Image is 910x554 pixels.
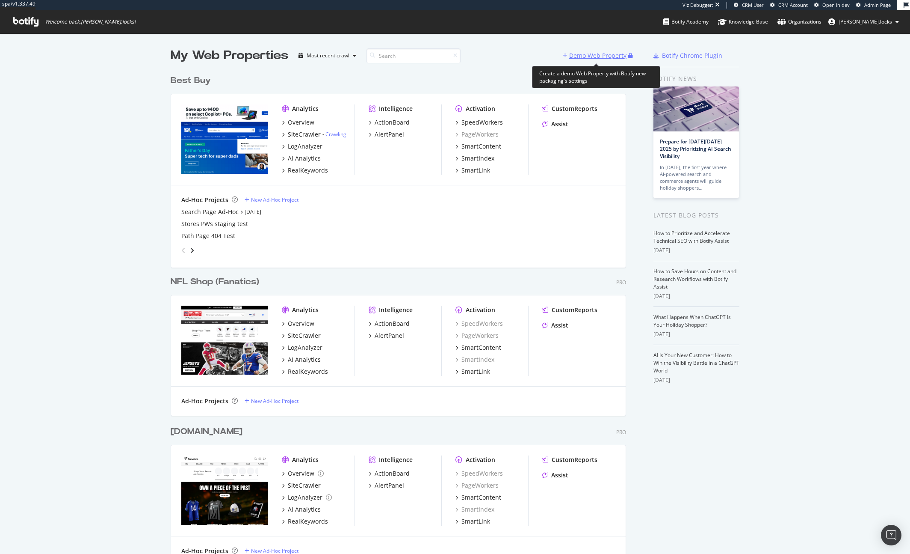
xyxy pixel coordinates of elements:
[288,505,321,514] div: AI Analytics
[461,343,501,352] div: SmartContent
[455,505,494,514] div: SmartIndex
[551,321,568,330] div: Assist
[663,10,709,33] a: Botify Academy
[171,276,263,288] a: NFL Shop (Fanatics)
[821,15,906,29] button: [PERSON_NAME].locks
[461,166,490,175] div: SmartLink
[288,367,328,376] div: RealKeywords
[282,331,321,340] a: SiteCrawler
[171,74,211,87] div: Best Buy
[569,51,626,60] div: Demo Web Property
[542,456,597,464] a: CustomReports
[292,306,319,314] div: Analytics
[742,2,764,8] span: CRM User
[292,456,319,464] div: Analytics
[455,130,499,139] a: PageWorkers
[455,343,501,352] a: SmartContent
[379,456,413,464] div: Intelligence
[653,376,739,384] div: [DATE]
[325,131,346,138] a: Crawling
[563,49,628,63] button: Demo Web Property
[282,343,322,352] a: LogAnalyzer
[375,319,410,328] div: ActionBoard
[653,86,739,131] img: Prepare for Black Friday 2025 by Prioritizing AI Search Visibility
[282,355,321,364] a: AI Analytics
[375,481,404,490] div: AlertPanel
[653,351,739,374] a: AI Is Your New Customer: How to Win the Visibility Battle in a ChatGPT World
[770,2,808,9] a: CRM Account
[778,2,808,8] span: CRM Account
[653,211,739,220] div: Latest Blog Posts
[181,208,239,216] a: Search Page Ad-Hoc
[288,142,322,151] div: LogAnalyzer
[839,18,892,25] span: ryan.locks
[455,331,499,340] div: PageWorkers
[461,118,503,127] div: SpeedWorkers
[295,49,360,63] button: Most recent crawl
[542,104,597,113] a: CustomReports
[734,2,764,9] a: CRM User
[379,306,413,314] div: Intelligence
[552,104,597,113] div: CustomReports
[455,493,501,502] a: SmartContent
[369,130,404,139] a: AlertPanel
[616,429,626,436] div: Pro
[181,196,228,204] div: Ad-Hoc Projects
[369,331,404,340] a: AlertPanel
[552,306,597,314] div: CustomReports
[288,118,314,127] div: Overview
[181,397,228,405] div: Ad-Hoc Projects
[718,18,768,26] div: Knowledge Base
[307,53,349,58] div: Most recent crawl
[171,426,242,438] div: [DOMAIN_NAME]
[288,130,321,139] div: SiteCrawler
[551,471,568,480] div: Assist
[822,2,850,8] span: Open in dev
[777,18,821,26] div: Organizations
[45,18,136,25] span: Welcome back, [PERSON_NAME].locks !
[288,493,322,502] div: LogAnalyzer
[455,517,490,526] a: SmartLink
[455,355,494,364] a: SmartIndex
[245,196,298,203] a: New Ad-Hoc Project
[551,120,568,128] div: Assist
[288,469,314,478] div: Overview
[663,18,709,26] div: Botify Academy
[542,306,597,314] a: CustomReports
[466,456,495,464] div: Activation
[282,166,328,175] a: RealKeywords
[369,481,404,490] a: AlertPanel
[178,244,189,257] div: angle-left
[777,10,821,33] a: Organizations
[455,142,501,151] a: SmartContent
[369,469,410,478] a: ActionBoard
[455,469,503,478] a: SpeedWorkers
[461,367,490,376] div: SmartLink
[653,268,736,290] a: How to Save Hours on Content and Research Workflows with Botify Assist
[653,51,722,60] a: Botify Chrome Plugin
[282,142,322,151] a: LogAnalyzer
[542,471,568,480] a: Assist
[322,131,346,138] div: -
[245,397,298,405] a: New Ad-Hoc Project
[282,130,346,139] a: SiteCrawler- Crawling
[288,481,321,490] div: SiteCrawler
[369,319,410,328] a: ActionBoard
[369,118,410,127] a: ActionBoard
[181,232,235,240] a: Path Page 404 Test
[455,481,499,490] div: PageWorkers
[455,319,503,328] a: SpeedWorkers
[653,247,739,254] div: [DATE]
[542,321,568,330] a: Assist
[455,154,494,163] a: SmartIndex
[653,292,739,300] div: [DATE]
[181,306,268,375] img: nflshop.com
[814,2,850,9] a: Open in dev
[282,367,328,376] a: RealKeywords
[366,48,461,63] input: Search
[288,166,328,175] div: RealKeywords
[251,196,298,203] div: New Ad-Hoc Project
